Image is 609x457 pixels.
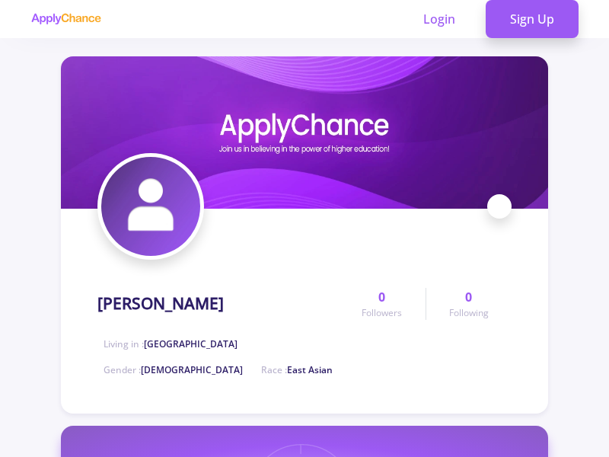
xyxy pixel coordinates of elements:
[104,363,243,376] span: Gender :
[61,56,548,209] img: mahsa babaeecover image
[287,363,333,376] span: East Asian
[426,288,512,320] a: 0Following
[465,288,472,306] span: 0
[30,13,101,25] img: applychance logo text only
[97,294,224,313] h1: [PERSON_NAME]
[104,337,238,350] span: Living in :
[261,363,333,376] span: Race :
[449,306,489,320] span: Following
[101,157,200,256] img: mahsa babaeeavatar
[141,363,243,376] span: [DEMOGRAPHIC_DATA]
[339,288,425,320] a: 0Followers
[362,306,402,320] span: Followers
[144,337,238,350] span: [GEOGRAPHIC_DATA]
[378,288,385,306] span: 0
